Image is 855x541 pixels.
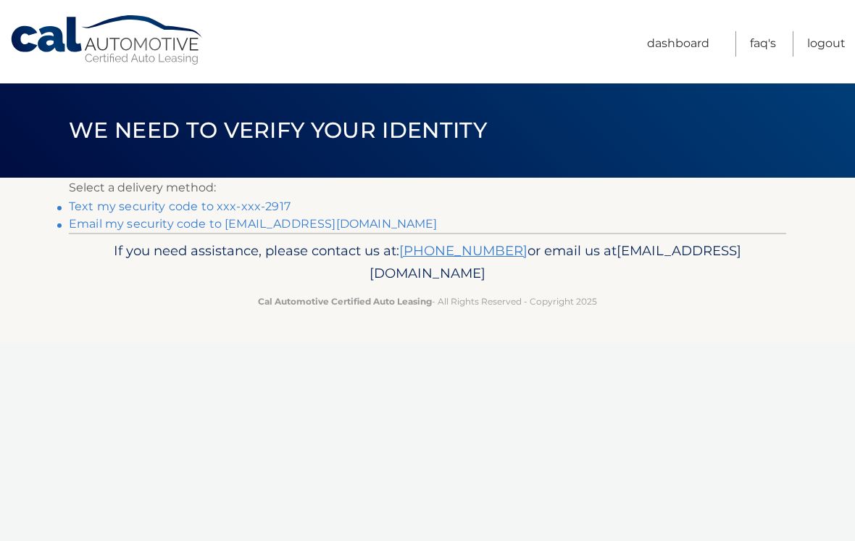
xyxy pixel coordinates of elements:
[750,31,776,57] a: FAQ's
[9,15,205,66] a: Cal Automotive
[807,31,846,57] a: Logout
[647,31,709,57] a: Dashboard
[78,294,777,309] p: - All Rights Reserved - Copyright 2025
[69,217,438,231] a: Email my security code to [EMAIL_ADDRESS][DOMAIN_NAME]
[69,117,487,144] span: We need to verify your identity
[78,239,777,286] p: If you need assistance, please contact us at: or email us at
[258,296,432,307] strong: Cal Automotive Certified Auto Leasing
[69,178,786,198] p: Select a delivery method:
[69,199,291,213] a: Text my security code to xxx-xxx-2917
[399,242,527,259] a: [PHONE_NUMBER]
